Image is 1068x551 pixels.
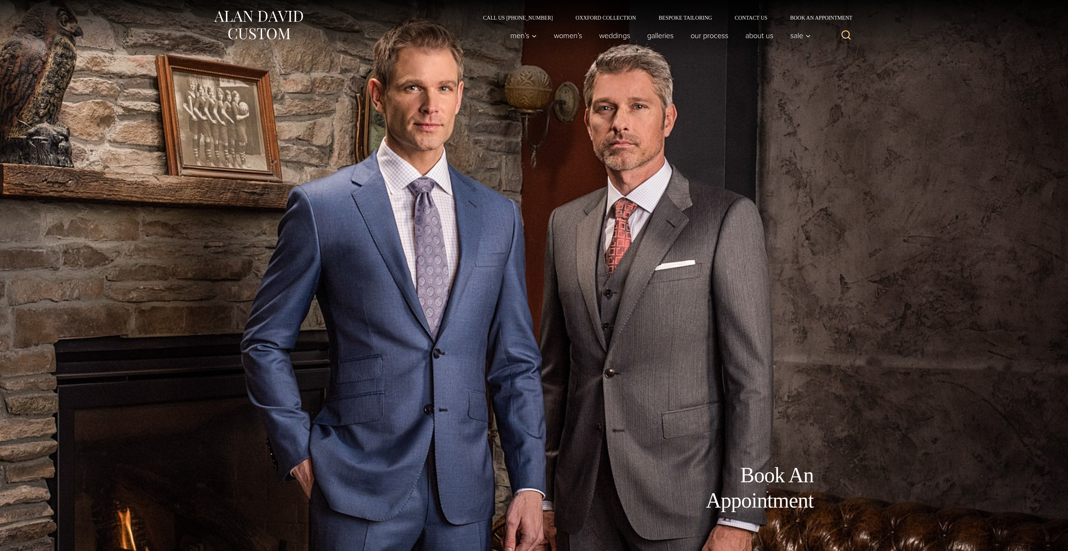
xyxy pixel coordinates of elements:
[723,15,779,20] a: Contact Us
[510,32,537,39] span: Men’s
[472,15,855,20] nav: Secondary Navigation
[647,15,723,20] a: Bespoke Tailoring
[644,463,814,513] h1: Book An Appointment
[213,8,304,42] img: Alan David Custom
[779,15,855,20] a: Book an Appointment
[502,28,815,43] nav: Primary Navigation
[472,15,564,20] a: Call Us [PHONE_NUMBER]
[790,32,811,39] span: Sale
[638,28,682,43] a: Galleries
[564,15,647,20] a: Oxxford Collection
[590,28,638,43] a: weddings
[737,28,782,43] a: About Us
[837,26,855,45] button: View Search Form
[545,28,590,43] a: Women’s
[682,28,737,43] a: Our Process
